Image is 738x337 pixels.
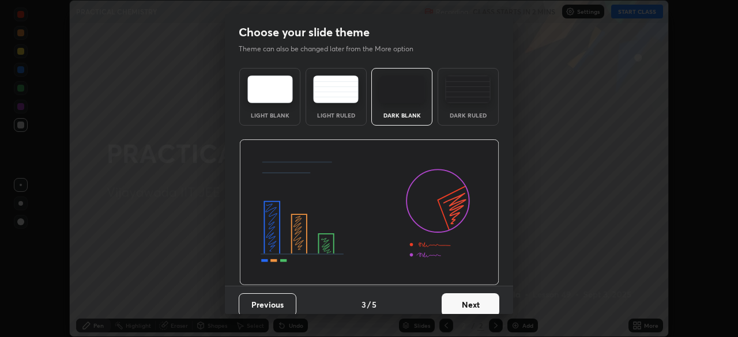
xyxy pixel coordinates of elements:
img: darkRuledTheme.de295e13.svg [445,75,491,103]
h4: 5 [372,298,376,311]
div: Dark Ruled [445,112,491,118]
h4: / [367,298,371,311]
img: lightRuledTheme.5fabf969.svg [313,75,359,103]
p: Theme can also be changed later from the More option [239,44,426,54]
div: Light Blank [247,112,293,118]
img: darkTheme.f0cc69e5.svg [379,75,425,103]
img: lightTheme.e5ed3b09.svg [247,75,293,103]
img: darkThemeBanner.d06ce4a2.svg [239,139,499,286]
h4: 3 [362,298,366,311]
div: Light Ruled [313,112,359,118]
button: Previous [239,293,296,316]
button: Next [442,293,499,316]
h2: Choose your slide theme [239,25,370,40]
div: Dark Blank [379,112,425,118]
